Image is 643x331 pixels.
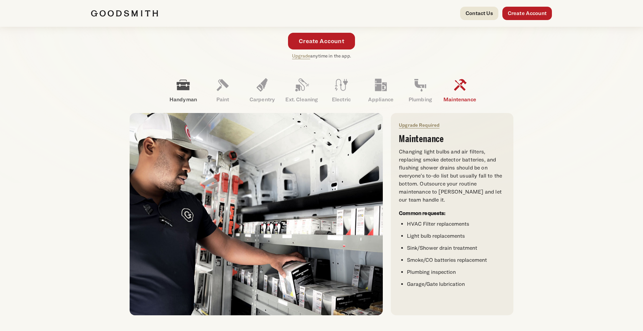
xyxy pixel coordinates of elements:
[321,96,361,104] p: Electric
[163,73,203,108] a: Handyman
[130,113,383,315] img: Person stocking electrical supplies in a service van.
[282,96,321,104] p: Ext. Cleaning
[460,7,498,20] a: Contact Us
[282,73,321,108] a: Ext. Cleaning
[440,96,480,104] p: Maintenance
[399,134,505,144] h3: Maintenance
[361,73,401,108] a: Appliance
[440,73,480,108] a: Maintenance
[407,220,505,228] li: HVAC Filter replacements
[407,268,505,276] li: Plumbing inspection
[321,73,361,108] a: Electric
[203,96,242,104] p: Paint
[163,96,203,104] p: Handyman
[399,210,446,216] strong: Common requests:
[288,33,355,49] a: Create Account
[292,53,310,59] a: Upgrade
[242,73,282,108] a: Carpentry
[407,232,505,240] li: Light bulb replacements
[399,122,439,128] a: Upgrade Required
[203,73,242,108] a: Paint
[407,244,505,252] li: Sink/Shower drain treatment
[407,280,505,288] li: Garage/Gate lubrication
[399,148,505,204] p: Changing light bulbs and air filters, replacing smoke detector batteries, and flushing shower dra...
[401,73,440,108] a: Plumbing
[502,7,552,20] a: Create Account
[91,10,158,17] img: Goodsmith
[401,96,440,104] p: Plumbing
[242,96,282,104] p: Carpentry
[407,256,505,264] li: Smoke/CO batteries replacement
[361,96,401,104] p: Appliance
[292,52,351,60] p: anytime in the app.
